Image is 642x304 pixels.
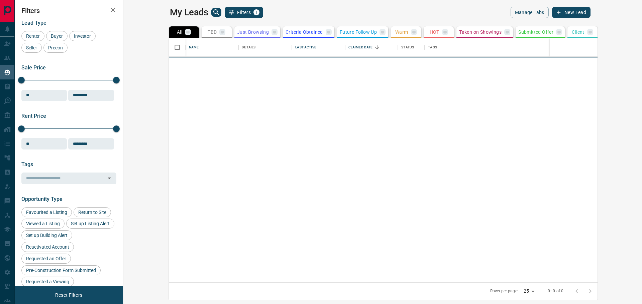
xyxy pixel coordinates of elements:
[186,38,238,57] div: Name
[518,30,553,34] p: Submitted Offer
[21,196,63,202] span: Opportunity Type
[401,38,414,57] div: Status
[552,7,591,18] button: New Lead
[46,45,65,50] span: Precon
[225,7,263,18] button: Filters1
[24,279,72,284] span: Requested a Viewing
[21,254,71,264] div: Requested an Offer
[189,38,199,57] div: Name
[340,30,377,34] p: Future Follow Up
[24,33,42,39] span: Renter
[24,233,70,238] span: Set up Building Alert
[76,210,109,215] span: Return to Site
[238,38,292,57] div: Details
[237,30,269,34] p: Just Browsing
[24,256,69,261] span: Requested an Offer
[74,207,111,217] div: Return to Site
[24,210,70,215] span: Favourited a Listing
[398,38,425,57] div: Status
[292,38,345,57] div: Last Active
[51,289,87,301] button: Reset Filters
[21,64,46,71] span: Sale Price
[24,244,72,250] span: Reactivated Account
[69,31,96,41] div: Investor
[24,45,39,50] span: Seller
[105,174,114,183] button: Open
[21,277,74,287] div: Requested a Viewing
[490,288,518,294] p: Rows per page:
[372,43,382,52] button: Sort
[211,8,221,17] button: search button
[208,30,217,34] p: TBD
[425,38,637,57] div: Tags
[66,219,114,229] div: Set up Listing Alert
[24,221,62,226] span: Viewed a Listing
[170,7,208,18] h1: My Leads
[21,7,116,15] h2: Filters
[21,230,72,240] div: Set up Building Alert
[286,30,323,34] p: Criteria Obtained
[548,288,563,294] p: 0–0 of 0
[430,30,439,34] p: HOT
[46,31,68,41] div: Buyer
[242,38,255,57] div: Details
[69,221,112,226] span: Set up Listing Alert
[21,242,74,252] div: Reactivated Account
[24,268,98,273] span: Pre-Construction Form Submitted
[254,10,259,15] span: 1
[21,43,42,53] div: Seller
[345,38,398,57] div: Claimed Date
[395,30,408,34] p: Warm
[21,219,65,229] div: Viewed a Listing
[348,38,373,57] div: Claimed Date
[428,38,437,57] div: Tags
[21,31,44,41] div: Renter
[72,33,93,39] span: Investor
[21,20,46,26] span: Lead Type
[21,265,101,275] div: Pre-Construction Form Submitted
[21,161,33,168] span: Tags
[459,30,502,34] p: Taken on Showings
[511,7,549,18] button: Manage Tabs
[521,286,537,296] div: 25
[21,113,46,119] span: Rent Price
[572,30,584,34] p: Client
[43,43,68,53] div: Precon
[48,33,65,39] span: Buyer
[295,38,316,57] div: Last Active
[177,30,182,34] p: All
[21,207,72,217] div: Favourited a Listing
